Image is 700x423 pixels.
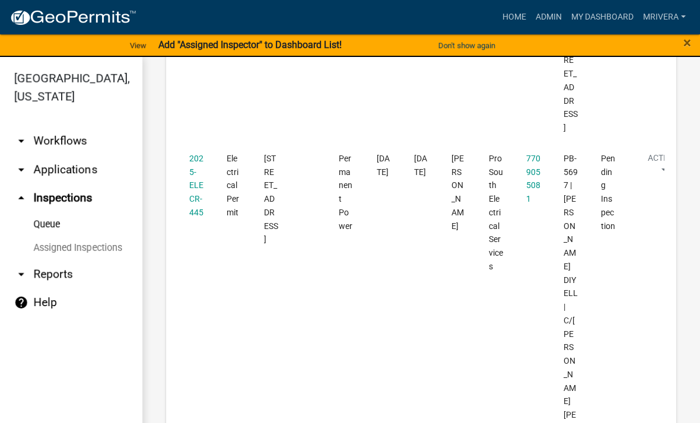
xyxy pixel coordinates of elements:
[414,152,429,179] div: [DATE]
[498,6,531,28] a: Home
[434,36,500,55] button: Don't show again
[683,34,691,51] span: ×
[14,267,28,281] i: arrow_drop_down
[531,6,567,28] a: Admin
[158,39,342,50] strong: Add "Assigned Inspector" to Dashboard List!
[567,6,638,28] a: My Dashboard
[14,134,28,148] i: arrow_drop_down
[526,154,540,203] a: 7709055081
[125,36,151,55] a: View
[638,152,687,182] button: Action
[14,295,28,310] i: help
[489,154,503,271] span: ProSouth Electrical Services
[451,154,464,231] span: Michele Rivera
[264,154,278,244] span: 1244 MADISON RD
[638,6,691,28] a: mrivera
[601,154,615,231] span: Pending Inspection
[227,154,239,217] span: Electrical Permit
[683,36,691,50] button: Close
[377,154,390,177] span: 08/15/2025
[189,154,203,217] a: 2025-ELECR-445
[14,163,28,177] i: arrow_drop_down
[14,191,28,205] i: arrow_drop_up
[339,154,352,231] span: Permanent Power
